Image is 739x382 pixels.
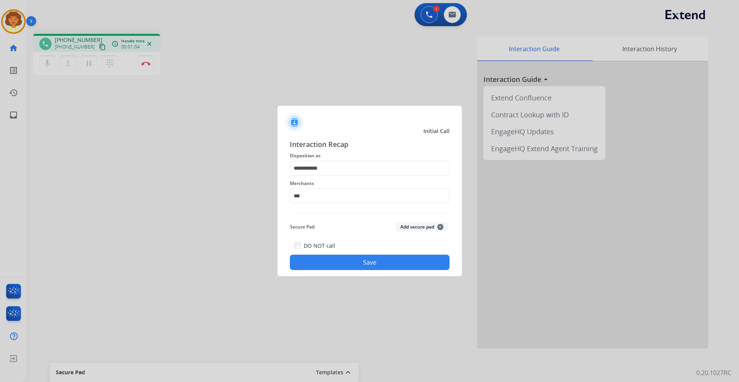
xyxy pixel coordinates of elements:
[396,222,448,232] button: Add secure pad+
[696,368,731,377] p: 0.20.1027RC
[437,224,443,230] span: +
[285,113,304,132] img: contactIcon
[304,242,335,250] label: DO NOT call
[290,222,314,232] span: Secure Pad
[290,255,450,270] button: Save
[423,127,450,135] span: Initial Call
[290,139,450,151] span: Interaction Recap
[290,151,450,160] span: Disposition as
[290,179,450,188] span: Merchants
